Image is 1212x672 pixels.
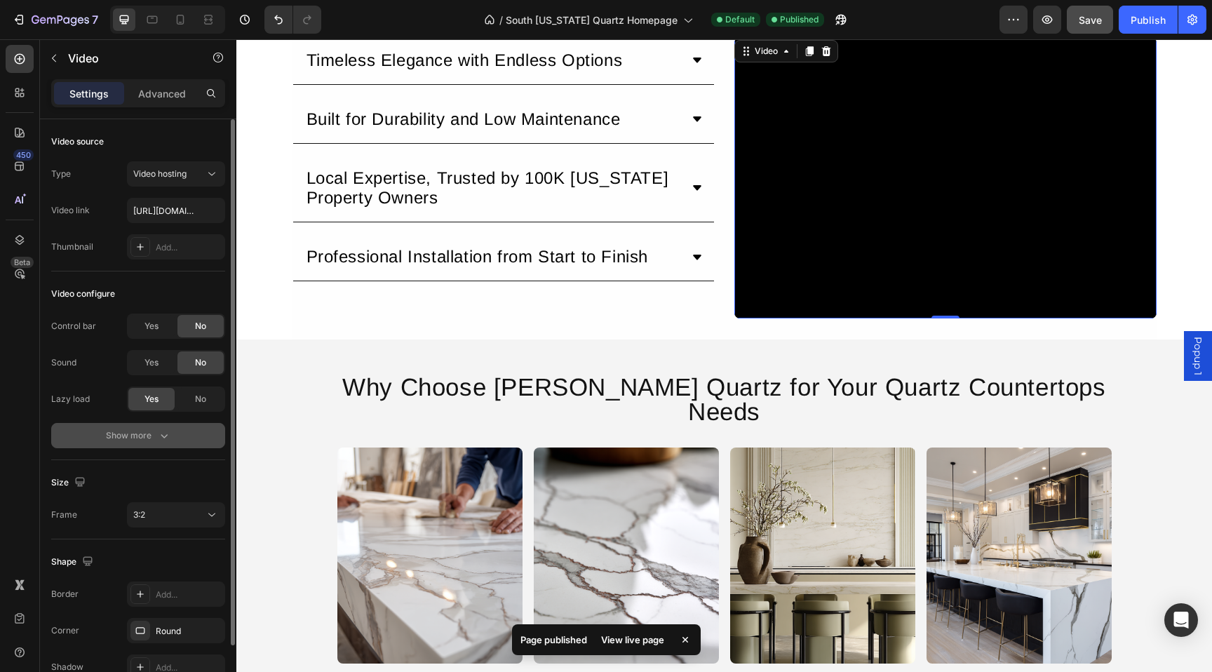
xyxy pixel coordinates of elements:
[520,633,587,647] p: Page published
[133,509,145,520] span: 3:2
[133,168,187,179] span: Video hosting
[79,334,898,386] h2: Why Choose [PERSON_NAME] Quartz for Your Quartz Countertops Needs
[1164,603,1198,637] div: Open Intercom Messenger
[725,13,755,26] span: Default
[1131,13,1166,27] div: Publish
[156,589,222,601] div: Add...
[1079,14,1102,26] span: Save
[593,630,673,650] div: View live page
[51,356,76,369] div: Sound
[69,86,109,101] p: Settings
[51,393,90,405] div: Lazy load
[92,11,98,28] p: 7
[70,70,384,90] p: Built for Durability and Low Maintenance
[144,356,159,369] span: Yes
[144,320,159,332] span: Yes
[70,129,442,170] p: Local Expertise, Trusted by 100K [US_STATE] Property Owners
[68,50,187,67] p: Video
[51,509,77,521] div: Frame
[101,408,286,624] img: Close‑up of hands measuring a quartz slab with a tape measure during project planning
[264,6,321,34] div: Undo/Redo
[51,241,93,253] div: Thumbnail
[499,13,503,27] span: /
[51,423,225,448] button: Show more
[11,257,34,268] div: Beta
[70,208,412,228] p: Professional Installation from Start to Finish
[138,86,186,101] p: Advanced
[1119,6,1178,34] button: Publish
[51,588,79,600] div: Border
[955,297,969,336] span: Popup 1
[690,408,875,624] img: Contemporary kitchen showcasing a large white quartz island and dark cabinetry
[780,13,819,26] span: Published
[195,393,206,405] span: No
[1067,6,1113,34] button: Save
[51,168,71,180] div: Type
[70,11,386,32] p: Timeless Elegance with Endless Options
[106,429,171,443] div: Show more
[127,198,225,223] input: Insert video url here
[236,39,1212,672] iframe: Design area
[51,624,79,637] div: Corner
[516,6,544,18] div: Video
[127,502,225,527] button: 3:2
[195,356,206,369] span: No
[51,320,96,332] div: Control bar
[494,408,679,624] img: Stylish interior with a marble backsplash, green barstools and a sleek quartz countertop
[506,13,678,27] span: South [US_STATE] Quartz Homepage
[51,473,88,492] div: Size
[156,241,222,254] div: Add...
[51,288,115,300] div: Video configure
[127,161,225,187] button: Video hosting
[51,553,96,572] div: Shape
[297,408,483,624] img: Detail view of a polished white quartz slab with dramatic dark veining
[144,393,159,405] span: Yes
[51,135,104,148] div: Video source
[51,204,90,217] div: Video link
[6,6,105,34] button: 7
[195,320,206,332] span: No
[13,149,34,161] div: 450
[156,625,222,638] div: Round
